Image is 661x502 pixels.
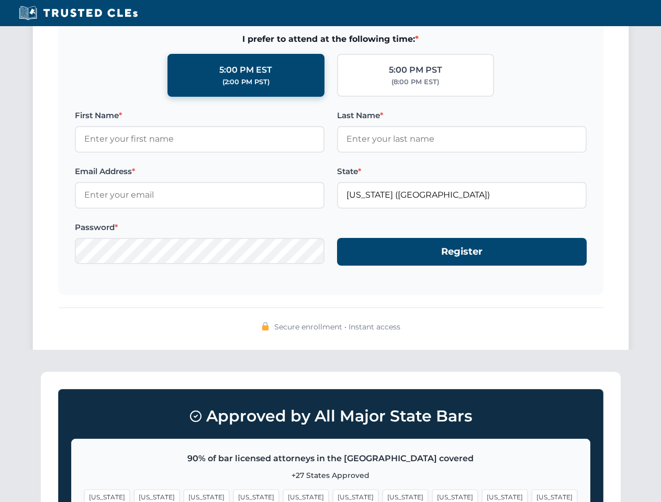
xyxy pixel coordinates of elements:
[16,5,141,21] img: Trusted CLEs
[75,126,324,152] input: Enter your first name
[71,402,590,430] h3: Approved by All Major State Bars
[391,77,439,87] div: (8:00 PM EST)
[219,63,272,77] div: 5:00 PM EST
[337,165,587,178] label: State
[84,452,577,465] p: 90% of bar licensed attorneys in the [GEOGRAPHIC_DATA] covered
[337,126,587,152] input: Enter your last name
[75,32,587,46] span: I prefer to attend at the following time:
[337,109,587,122] label: Last Name
[337,182,587,208] input: Florida (FL)
[75,165,324,178] label: Email Address
[261,322,270,330] img: 🔒
[84,470,577,481] p: +27 States Approved
[389,63,442,77] div: 5:00 PM PST
[75,221,324,234] label: Password
[75,182,324,208] input: Enter your email
[222,77,270,87] div: (2:00 PM PST)
[75,109,324,122] label: First Name
[274,321,400,333] span: Secure enrollment • Instant access
[337,238,587,266] button: Register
